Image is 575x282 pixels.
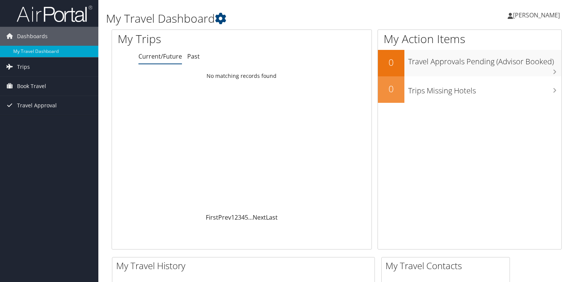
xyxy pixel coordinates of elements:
a: 4 [241,213,245,222]
a: Last [266,213,278,222]
td: No matching records found [112,69,371,83]
h2: 0 [378,56,404,69]
span: Trips [17,57,30,76]
a: 2 [235,213,238,222]
a: Current/Future [138,52,182,60]
h2: My Travel History [116,259,375,272]
h3: Trips Missing Hotels [408,82,561,96]
a: Past [187,52,200,60]
span: [PERSON_NAME] [513,11,560,19]
h3: Travel Approvals Pending (Advisor Booked) [408,53,561,67]
a: 0Travel Approvals Pending (Advisor Booked) [378,50,561,76]
img: airportal-logo.png [17,5,92,23]
a: 5 [245,213,248,222]
h2: 0 [378,82,404,95]
a: 3 [238,213,241,222]
a: [PERSON_NAME] [508,4,567,26]
a: First [206,213,218,222]
span: Travel Approval [17,96,57,115]
h1: My Trips [118,31,258,47]
a: Prev [218,213,231,222]
h1: My Action Items [378,31,561,47]
h1: My Travel Dashboard [106,11,413,26]
h2: My Travel Contacts [385,259,510,272]
span: Dashboards [17,27,48,46]
a: Next [253,213,266,222]
a: 0Trips Missing Hotels [378,76,561,103]
span: … [248,213,253,222]
span: Book Travel [17,77,46,96]
a: 1 [231,213,235,222]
